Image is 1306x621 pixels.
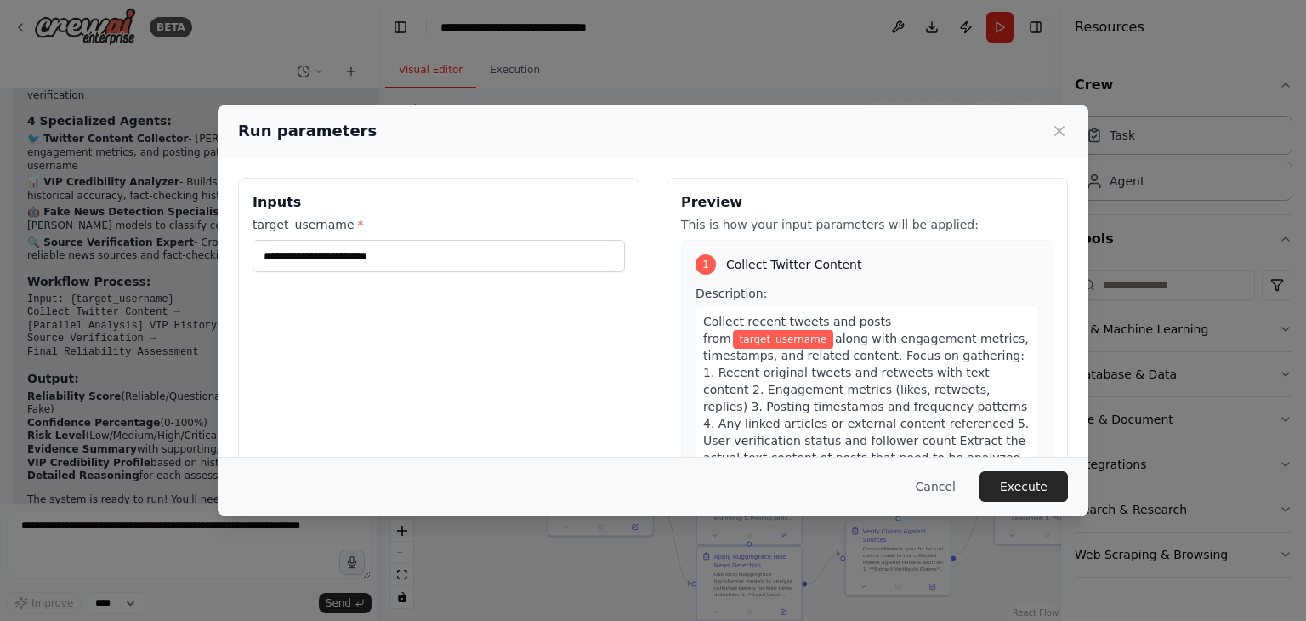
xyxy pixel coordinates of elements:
span: along with engagement metrics, timestamps, and related content. Focus on gathering: 1. Recent ori... [703,332,1029,481]
p: This is how your input parameters will be applied: [681,216,1053,233]
span: Collect recent tweets and posts from [703,315,891,345]
span: Description: [696,287,767,300]
span: Collect Twitter Content [726,256,861,273]
div: 1 [696,254,716,275]
button: Cancel [902,471,969,502]
h3: Inputs [253,192,625,213]
button: Execute [979,471,1068,502]
h3: Preview [681,192,1053,213]
h2: Run parameters [238,119,377,143]
label: target_username [253,216,625,233]
span: Variable: target_username [733,330,833,349]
